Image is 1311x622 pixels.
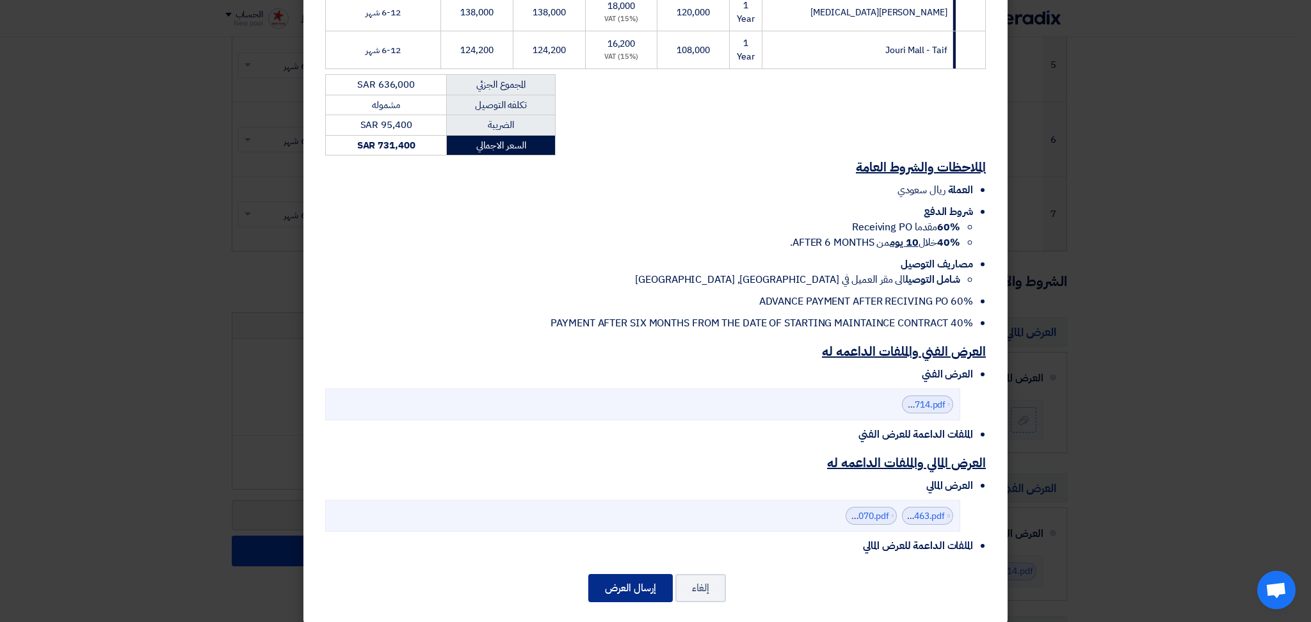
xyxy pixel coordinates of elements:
[858,427,973,442] span: الملفات الداعمة للعرض الفني
[677,6,709,19] span: 120,000
[447,115,556,136] td: الضريبة
[852,219,960,235] span: مقدما Receiving PO
[856,157,986,177] u: الملاحظات والشروط العامة
[790,235,960,250] span: خلال من AFTER 6 MONTHS.
[897,182,945,198] span: ريال سعودي
[675,574,726,602] button: إلغاء
[325,315,973,331] li: 40% PAYMENT AFTER SIX MONTHS FROM THE DATE OF STARTING MAINTAINCE CONTRACT
[588,574,673,602] button: إرسال العرض
[937,235,960,250] strong: 40%
[922,367,973,382] span: العرض الفني
[372,98,400,112] span: مشموله
[357,138,415,152] strong: SAR 731,400
[1257,571,1296,609] a: Ouvrir le chat
[447,135,556,155] td: السعر الاجمالي
[326,75,447,95] td: SAR 636,000
[460,44,493,57] span: 124,200
[325,272,960,287] li: الى مقر العميل في [GEOGRAPHIC_DATA], [GEOGRAPHIC_DATA]
[863,538,973,554] span: الملفات الداعمة للعرض المالي
[366,6,400,19] span: 6-12 شهر
[885,44,947,57] span: Jouri Mall - Taif
[890,235,918,250] u: 10 يوم
[607,37,635,51] span: 16,200
[325,294,973,309] li: 60% ADVANCE PAYMENT AFTER RECIVING PO
[366,44,400,57] span: 6-12 شهر
[937,219,960,235] strong: 60%
[360,118,412,132] span: SAR 95,400
[533,6,565,19] span: 138,000
[737,36,755,63] span: 1 Year
[905,272,960,287] strong: شامل التوصيل
[591,52,652,63] div: (15%) VAT
[827,453,986,472] u: العرض المالي والملفات الداعمه له
[677,44,709,57] span: 108,000
[533,44,565,57] span: 124,200
[460,6,493,19] span: 138,000
[591,14,652,25] div: (15%) VAT
[822,342,986,361] u: العرض الفني والملفات الداعمه له
[924,204,973,219] span: شروط الدفع
[447,75,556,95] td: المجموع الجزئي
[447,95,556,115] td: تكلفه التوصيل
[926,478,973,493] span: العرض المالي
[810,6,947,19] span: [PERSON_NAME][MEDICAL_DATA]
[948,182,973,198] span: العملة
[901,257,973,272] span: مصاريف التوصيل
